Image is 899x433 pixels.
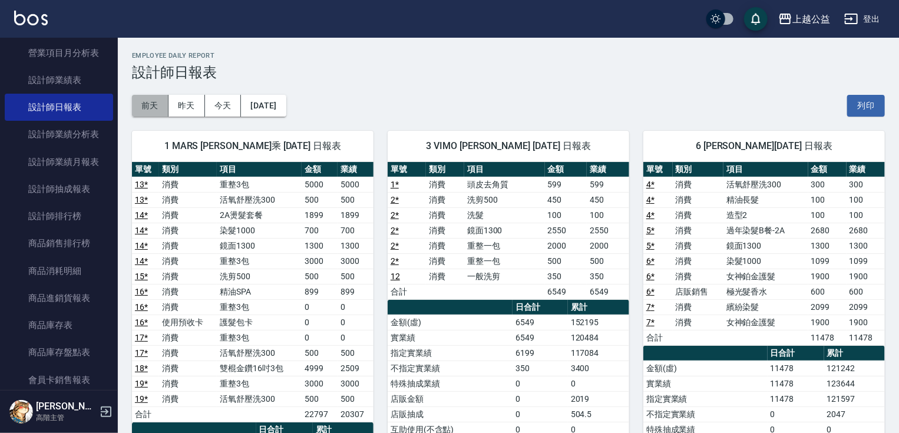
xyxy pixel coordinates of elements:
td: 0 [568,376,629,391]
td: 6549 [587,284,629,299]
a: 商品庫存表 [5,312,113,339]
td: 活氧舒壓洗300 [723,177,808,192]
td: 造型2 [723,207,808,223]
span: 6 [PERSON_NAME][DATE] 日報表 [657,140,871,152]
td: 合計 [643,330,673,345]
td: 5000 [338,177,374,192]
td: 121242 [824,361,885,376]
a: 商品消耗明細 [5,257,113,285]
td: 504.5 [568,406,629,422]
td: 2680 [847,223,885,238]
th: 累計 [568,300,629,315]
td: 3000 [338,376,374,391]
th: 類別 [673,162,723,177]
td: 20307 [338,406,374,422]
td: 消費 [426,207,464,223]
td: 100 [847,207,885,223]
td: 護髮包卡 [217,315,302,330]
td: 消費 [426,269,464,284]
td: 450 [545,192,587,207]
td: 350 [545,269,587,284]
td: 鏡面1300 [464,223,545,238]
td: 121597 [824,391,885,406]
a: 設計師抽成報表 [5,176,113,203]
td: 450 [587,192,629,207]
td: 6549 [513,330,568,345]
a: 設計師排行榜 [5,203,113,230]
td: 100 [545,207,587,223]
th: 金額 [545,162,587,177]
td: 6199 [513,345,568,361]
a: 12 [391,272,400,281]
td: 22797 [302,406,338,422]
td: 消費 [673,192,723,207]
td: 指定實業績 [643,391,768,406]
td: 300 [808,177,847,192]
td: 500 [338,391,374,406]
td: 精油SPA [217,284,302,299]
td: 消費 [159,361,217,376]
th: 業績 [338,162,374,177]
td: 11478 [768,376,824,391]
td: 500 [545,253,587,269]
td: 500 [302,192,338,207]
th: 日合計 [768,346,824,361]
td: 1300 [338,238,374,253]
td: 消費 [159,192,217,207]
td: 實業績 [388,330,513,345]
button: 列印 [847,95,885,117]
th: 單號 [643,162,673,177]
td: 2019 [568,391,629,406]
img: Logo [14,11,48,25]
th: 日合計 [513,300,568,315]
td: 2047 [824,406,885,422]
a: 設計師日報表 [5,94,113,121]
a: 商品進銷貨報表 [5,285,113,312]
td: 1099 [847,253,885,269]
td: 消費 [426,177,464,192]
td: 重整3包 [217,253,302,269]
a: 商品銷售排行榜 [5,230,113,257]
table: a dense table [643,162,885,346]
td: 2550 [587,223,629,238]
td: 300 [847,177,885,192]
td: 100 [808,192,847,207]
td: 繽紛染髮 [723,299,808,315]
h5: [PERSON_NAME] [36,401,96,412]
td: 2099 [808,299,847,315]
td: 消費 [159,207,217,223]
a: 設計師業績月報表 [5,148,113,176]
button: 上越公益 [774,7,835,31]
td: 6549 [545,284,587,299]
td: 店販抽成 [388,406,513,422]
td: 重整3包 [217,177,302,192]
td: 1900 [847,315,885,330]
td: 重整3包 [217,299,302,315]
td: 洗髮 [464,207,545,223]
td: 過年染髮B餐-2A [723,223,808,238]
th: 類別 [159,162,217,177]
td: 消費 [159,376,217,391]
th: 累計 [824,346,885,361]
td: 899 [338,284,374,299]
td: 350 [513,361,568,376]
td: 洗剪500 [217,269,302,284]
th: 單號 [132,162,159,177]
td: 消費 [159,269,217,284]
td: 消費 [426,223,464,238]
th: 金額 [302,162,338,177]
td: 3000 [338,253,374,269]
th: 項目 [723,162,808,177]
td: 6549 [513,315,568,330]
td: 實業績 [643,376,768,391]
td: 消費 [673,177,723,192]
td: 消費 [159,253,217,269]
td: 117084 [568,345,629,361]
td: 2680 [808,223,847,238]
td: 不指定實業績 [388,361,513,376]
td: 鏡面1300 [723,238,808,253]
td: 899 [302,284,338,299]
td: 消費 [673,253,723,269]
button: 今天 [205,95,242,117]
td: 特殊抽成業績 [388,376,513,391]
